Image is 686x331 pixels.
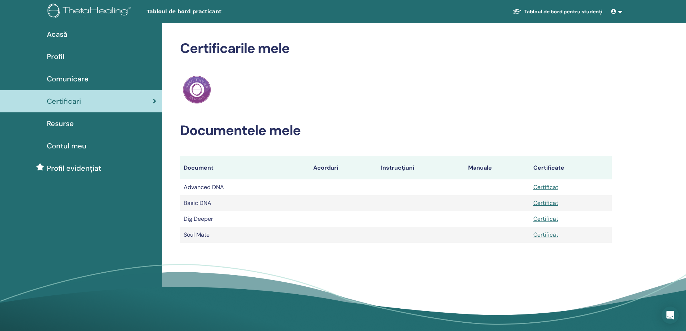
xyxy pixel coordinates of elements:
[180,40,612,57] h2: Certificarile mele
[533,215,558,223] a: Certificat
[533,231,558,238] a: Certificat
[530,156,612,179] th: Certificate
[47,96,81,107] span: Certificari
[147,8,255,15] span: Tabloul de bord practicant
[180,156,310,179] th: Document
[47,29,67,40] span: Acasă
[377,156,465,179] th: Instrucțiuni
[47,73,89,84] span: Comunicare
[533,183,558,191] a: Certificat
[513,8,521,14] img: graduation-cap-white.svg
[47,118,74,129] span: Resurse
[507,5,608,18] a: Tabloul de bord pentru studenți
[180,179,310,195] td: Advanced DNA
[47,140,86,151] span: Contul meu
[183,76,211,104] img: Practitioner
[47,51,64,62] span: Profil
[310,156,377,179] th: Acorduri
[180,211,310,227] td: Dig Deeper
[180,122,612,139] h2: Documentele mele
[662,307,679,324] div: Open Intercom Messenger
[180,227,310,243] td: Soul Mate
[48,4,134,20] img: logo.png
[47,163,101,174] span: Profil evidențiat
[533,199,558,207] a: Certificat
[180,195,310,211] td: Basic DNA
[465,156,530,179] th: Manuale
